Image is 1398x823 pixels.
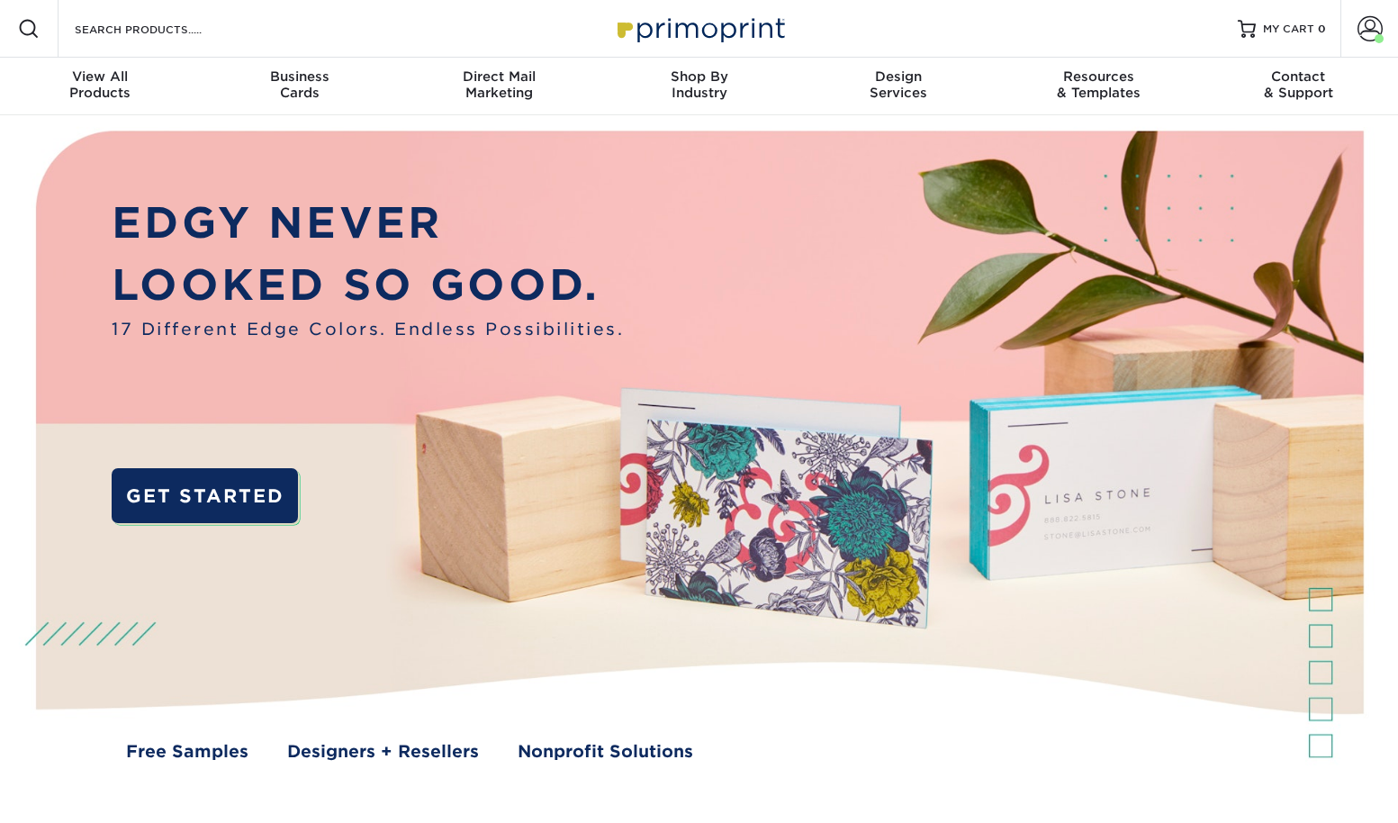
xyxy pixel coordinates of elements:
[287,739,479,764] a: Designers + Resellers
[112,317,624,342] span: 17 Different Edge Colors. Endless Possibilities.
[600,68,799,85] span: Shop By
[1198,68,1398,85] span: Contact
[1318,23,1326,35] span: 0
[998,58,1198,115] a: Resources& Templates
[798,68,998,101] div: Services
[112,254,624,317] p: LOOKED SO GOOD.
[998,68,1198,101] div: & Templates
[400,68,600,85] span: Direct Mail
[998,68,1198,85] span: Resources
[518,739,693,764] a: Nonprofit Solutions
[1198,68,1398,101] div: & Support
[200,68,400,85] span: Business
[73,18,248,40] input: SEARCH PRODUCTS.....
[798,58,998,115] a: DesignServices
[112,468,298,523] a: GET STARTED
[126,739,248,764] a: Free Samples
[200,58,400,115] a: BusinessCards
[400,68,600,101] div: Marketing
[112,192,624,255] p: EDGY NEVER
[600,68,799,101] div: Industry
[200,68,400,101] div: Cards
[600,58,799,115] a: Shop ByIndustry
[798,68,998,85] span: Design
[609,9,789,48] img: Primoprint
[1198,58,1398,115] a: Contact& Support
[1263,22,1314,37] span: MY CART
[400,58,600,115] a: Direct MailMarketing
